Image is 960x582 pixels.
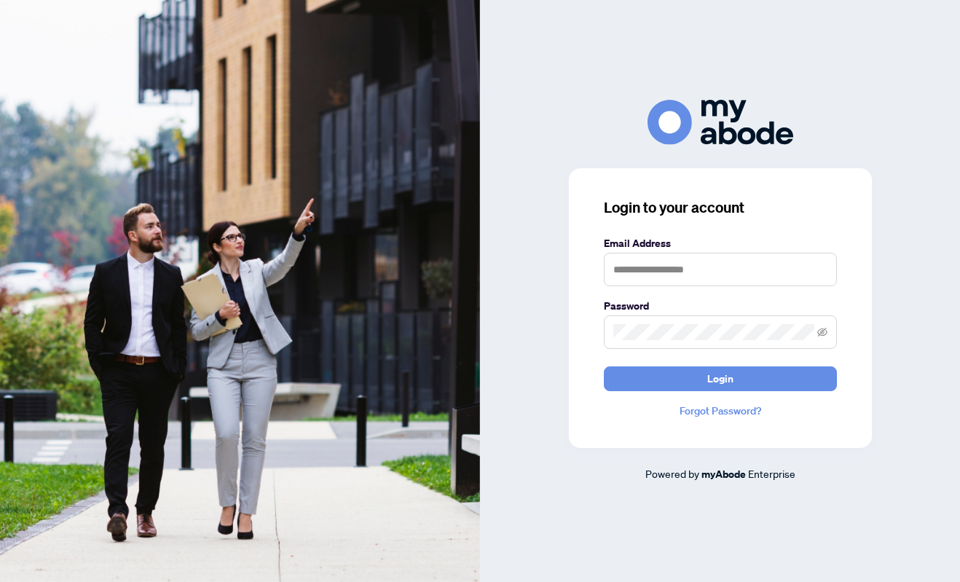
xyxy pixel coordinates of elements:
[707,367,733,390] span: Login
[701,466,746,482] a: myAbode
[604,403,837,419] a: Forgot Password?
[748,467,795,480] span: Enterprise
[817,327,827,337] span: eye-invisible
[604,366,837,391] button: Login
[604,235,837,251] label: Email Address
[648,100,793,144] img: ma-logo
[645,467,699,480] span: Powered by
[604,298,837,314] label: Password
[604,197,837,218] h3: Login to your account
